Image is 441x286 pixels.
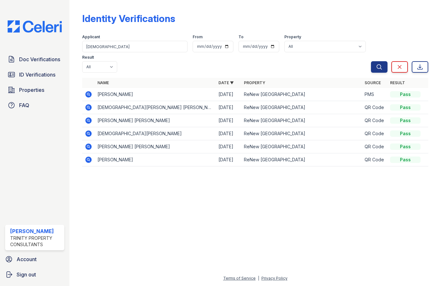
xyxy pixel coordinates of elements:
[390,157,421,163] div: Pass
[241,153,362,166] td: ReNew [GEOGRAPHIC_DATA]
[362,153,388,166] td: QR Code
[241,140,362,153] td: ReNew [GEOGRAPHIC_DATA]
[216,153,241,166] td: [DATE]
[82,34,100,40] label: Applicant
[390,104,421,111] div: Pass
[82,41,188,52] input: Search by name or phone number
[95,88,216,101] td: [PERSON_NAME]
[218,80,234,85] a: Date ▼
[19,71,55,78] span: ID Verifications
[216,88,241,101] td: [DATE]
[3,20,67,33] img: CE_Logo_Blue-a8612792a0a2168367f1c8372b55b34899dd931a85d93a1a3d3e32e68fde9ad4.png
[193,34,203,40] label: From
[10,235,62,248] div: Trinity Property Consultants
[216,140,241,153] td: [DATE]
[365,80,381,85] a: Source
[82,13,175,24] div: Identity Verifications
[390,143,421,150] div: Pass
[5,53,64,66] a: Doc Verifications
[362,140,388,153] td: QR Code
[241,114,362,127] td: ReNew [GEOGRAPHIC_DATA]
[5,99,64,112] a: FAQ
[17,255,37,263] span: Account
[95,153,216,166] td: [PERSON_NAME]
[216,114,241,127] td: [DATE]
[5,84,64,96] a: Properties
[19,86,44,94] span: Properties
[19,55,60,63] span: Doc Verifications
[10,227,62,235] div: [PERSON_NAME]
[82,55,94,60] label: Result
[362,127,388,140] td: QR Code
[362,88,388,101] td: PMS
[95,140,216,153] td: [PERSON_NAME] [PERSON_NAME]
[390,80,405,85] a: Result
[241,101,362,114] td: ReNew [GEOGRAPHIC_DATA]
[244,80,265,85] a: Property
[3,253,67,266] a: Account
[5,68,64,81] a: ID Verifications
[17,271,36,278] span: Sign out
[390,117,421,124] div: Pass
[390,91,421,98] div: Pass
[95,114,216,127] td: [PERSON_NAME] [PERSON_NAME]
[261,276,288,281] a: Privacy Policy
[390,130,421,137] div: Pass
[95,101,216,114] td: [DEMOGRAPHIC_DATA][PERSON_NAME] [PERSON_NAME]
[258,276,259,281] div: |
[362,114,388,127] td: QR Code
[19,101,29,109] span: FAQ
[3,268,67,281] a: Sign out
[223,276,256,281] a: Terms of Service
[362,101,388,114] td: QR Code
[216,101,241,114] td: [DATE]
[241,88,362,101] td: ReNew [GEOGRAPHIC_DATA]
[284,34,301,40] label: Property
[97,80,109,85] a: Name
[216,127,241,140] td: [DATE]
[95,127,216,140] td: [DEMOGRAPHIC_DATA][PERSON_NAME]
[241,127,362,140] td: ReNew [GEOGRAPHIC_DATA]
[238,34,244,40] label: To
